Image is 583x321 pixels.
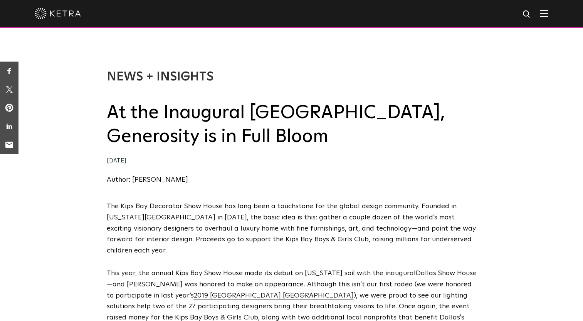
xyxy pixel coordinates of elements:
[35,8,81,19] img: ketra-logo-2019-white
[107,101,477,149] h2: At the Inaugural [GEOGRAPHIC_DATA], Generosity is in Full Bloom
[416,270,477,277] a: Dallas Show House
[522,10,532,19] img: search icon
[107,71,213,83] a: News + Insights
[107,155,477,167] div: [DATE]
[540,10,548,17] img: Hamburger%20Nav.svg
[107,176,188,183] a: Author: [PERSON_NAME]
[194,292,354,299] a: 2019 [GEOGRAPHIC_DATA] [GEOGRAPHIC_DATA]
[107,201,477,256] p: The Kips Bay Decorator Show House has long been a touchstone for the global design community. Fou...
